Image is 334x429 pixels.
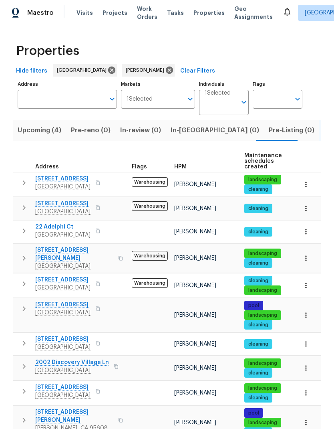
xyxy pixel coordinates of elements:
[174,182,216,187] span: [PERSON_NAME]
[35,164,59,170] span: Address
[13,64,50,79] button: Hide filters
[245,312,280,319] span: landscaping
[107,93,118,105] button: Open
[245,410,262,417] span: pool
[245,260,272,267] span: cleaning
[174,229,216,235] span: [PERSON_NAME]
[245,302,262,309] span: pool
[174,341,216,347] span: [PERSON_NAME]
[177,64,218,79] button: Clear Filters
[120,125,161,136] span: In-review (0)
[16,47,79,55] span: Properties
[132,201,168,211] span: Warehousing
[137,5,157,21] span: Work Orders
[174,164,187,170] span: HPM
[174,312,216,318] span: [PERSON_NAME]
[35,231,91,239] span: [GEOGRAPHIC_DATA]
[174,420,216,425] span: [PERSON_NAME]
[16,66,47,76] span: Hide filters
[245,277,272,284] span: cleaning
[245,322,272,328] span: cleaning
[171,125,259,136] span: In-[GEOGRAPHIC_DATA] (0)
[253,82,302,87] label: Flags
[245,370,272,376] span: cleaning
[121,82,195,87] label: Markets
[269,125,314,136] span: Pre-Listing (0)
[71,125,111,136] span: Pre-reno (0)
[174,283,216,288] span: [PERSON_NAME]
[76,9,93,17] span: Visits
[193,9,225,17] span: Properties
[292,93,303,105] button: Open
[234,5,273,21] span: Geo Assignments
[167,10,184,16] span: Tasks
[174,206,216,211] span: [PERSON_NAME]
[18,125,61,136] span: Upcoming (4)
[27,9,54,17] span: Maestro
[132,251,168,261] span: Warehousing
[244,153,282,170] span: Maintenance schedules created
[174,255,216,261] span: [PERSON_NAME]
[245,419,280,426] span: landscaping
[238,97,249,108] button: Open
[174,390,216,396] span: [PERSON_NAME]
[245,186,272,193] span: cleaning
[132,278,168,288] span: Warehousing
[57,66,110,74] span: [GEOGRAPHIC_DATA]
[180,66,215,76] span: Clear Filters
[122,64,175,77] div: [PERSON_NAME]
[245,360,280,367] span: landscaping
[126,66,167,74] span: [PERSON_NAME]
[245,250,280,257] span: landscaping
[35,223,91,231] span: 22 Adelphi Ct
[245,395,272,401] span: cleaning
[245,341,272,348] span: cleaning
[53,64,117,77] div: [GEOGRAPHIC_DATA]
[127,96,153,103] span: 1 Selected
[245,205,272,212] span: cleaning
[245,176,280,183] span: landscaping
[132,164,147,170] span: Flags
[205,90,231,97] span: 1 Selected
[103,9,127,17] span: Projects
[132,177,168,187] span: Warehousing
[174,365,216,371] span: [PERSON_NAME]
[245,229,272,235] span: cleaning
[18,82,117,87] label: Address
[199,82,249,87] label: Individuals
[245,385,280,392] span: landscaping
[245,287,280,294] span: landscaping
[185,93,196,105] button: Open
